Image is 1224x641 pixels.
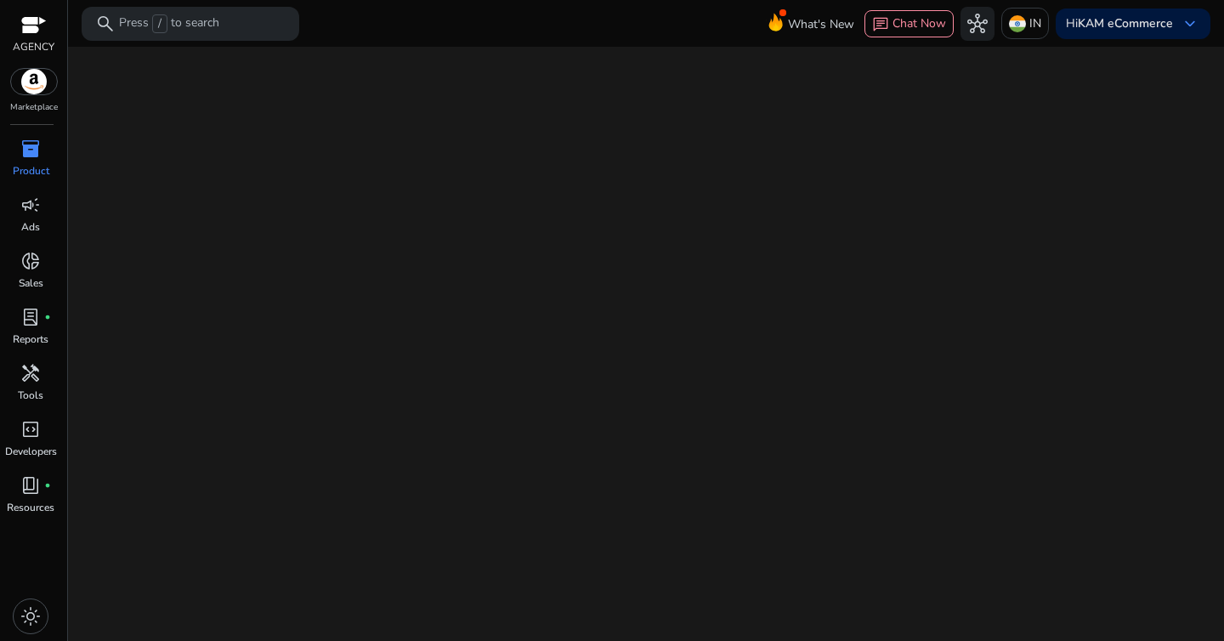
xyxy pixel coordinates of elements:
[20,307,41,327] span: lab_profile
[20,139,41,159] span: inventory_2
[19,275,43,291] p: Sales
[152,14,167,33] span: /
[20,363,41,383] span: handyman
[1078,15,1173,31] b: KAM eCommerce
[119,14,219,33] p: Press to search
[95,14,116,34] span: search
[967,14,988,34] span: hub
[1066,18,1173,30] p: Hi
[20,475,41,496] span: book_4
[18,388,43,403] p: Tools
[20,419,41,440] span: code_blocks
[20,195,41,215] span: campaign
[7,500,54,515] p: Resources
[10,101,58,114] p: Marketplace
[788,9,854,39] span: What's New
[44,482,51,489] span: fiber_manual_record
[13,163,49,179] p: Product
[1029,9,1041,38] p: IN
[44,314,51,320] span: fiber_manual_record
[1180,14,1200,34] span: keyboard_arrow_down
[1009,15,1026,32] img: in.svg
[872,16,889,33] span: chat
[21,219,40,235] p: Ads
[13,39,54,54] p: AGENCY
[11,69,57,94] img: amazon.svg
[20,251,41,271] span: donut_small
[5,444,57,459] p: Developers
[864,10,954,37] button: chatChat Now
[960,7,994,41] button: hub
[20,606,41,627] span: light_mode
[13,332,48,347] p: Reports
[892,15,946,31] span: Chat Now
